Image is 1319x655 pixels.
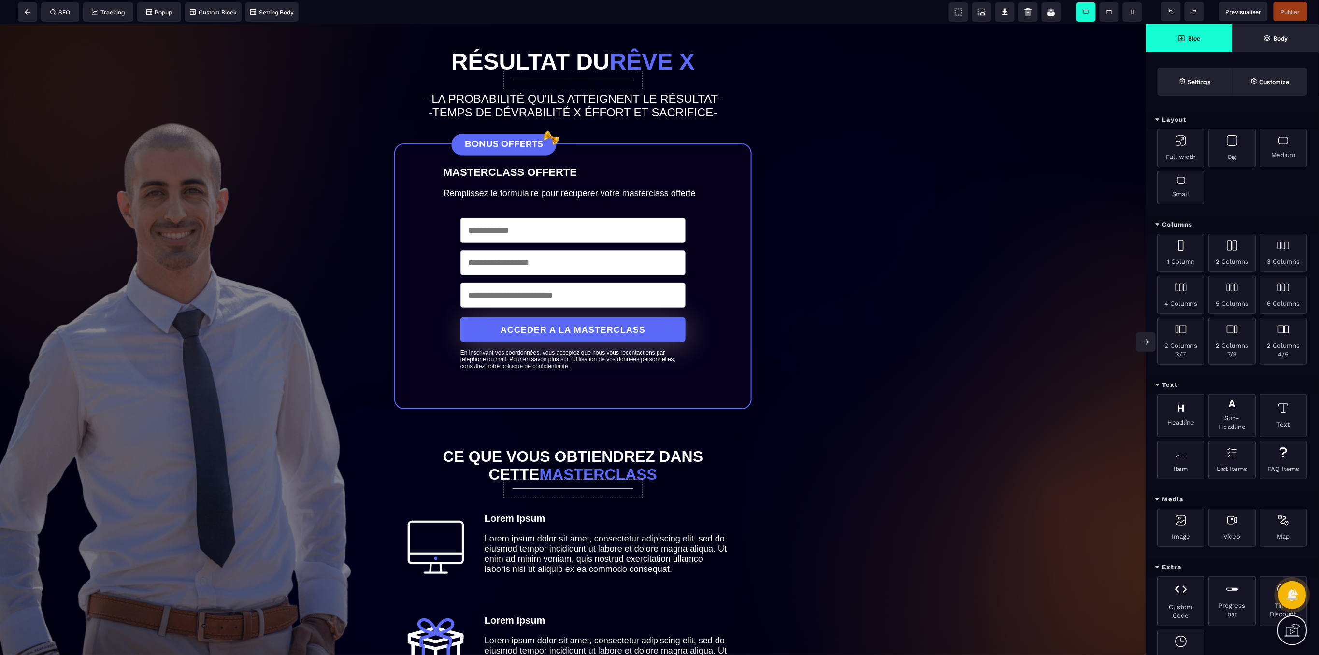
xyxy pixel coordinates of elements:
div: Image [1158,509,1205,547]
h1: Résultat du [271,19,875,56]
div: Custom Code [1158,576,1205,626]
div: 5 Columns [1209,276,1256,314]
text: Remplissez le formulaire pour récuperer votre masterclass offerte [444,162,703,177]
span: Open Layer Manager [1233,24,1319,52]
text: Lorem ipsum dolor sit amet, consectetur adipiscing elit, sed do eiusmod tempor incididunt ut labo... [485,609,730,655]
div: Columns [1146,216,1319,234]
text: Lorem ipsum dolor sit amet, consectetur adipiscing elit, sed do eiusmod tempor incididunt ut labo... [485,507,730,553]
div: 1 Column [1158,234,1205,272]
span: masterclass [540,441,658,459]
div: Media [1146,491,1319,509]
span: Publier [1281,8,1300,15]
h2: - LA PROBABILITÉ QU'ILS ATTEIGNENT LE RÉSULTAT- -TEMPS DE DÉVRABILITÉ X ÉFFORT ET SACRIFICE- [271,63,875,100]
div: 2 Columns 7/3 [1209,318,1256,365]
div: Map [1260,509,1307,547]
img: f803506fb32280df410bbc1a1cf7bc03_wired-outline-478-computer-display.gif [401,489,470,557]
span: Tracking [92,9,125,16]
div: Sub-Headline [1209,394,1256,437]
div: Text [1260,394,1307,437]
div: 4 Columns [1158,276,1205,314]
div: Progress bar [1209,576,1256,626]
div: 3 Columns [1260,234,1307,272]
div: 2 Columns 4/5 [1260,318,1307,365]
div: Video [1209,509,1256,547]
span: Open Style Manager [1233,68,1307,96]
div: 2 Columns 3/7 [1158,318,1205,365]
div: Big [1209,129,1256,167]
div: 2 Columns [1209,234,1256,272]
span: Open Blocks [1146,24,1233,52]
span: Settings [1158,68,1233,96]
text: MASTERCLASS OFFERTE [444,140,703,157]
div: Extra [1146,558,1319,576]
span: rêve X [610,25,695,50]
b: Lorem Ipsum [485,591,545,601]
div: Item [1158,441,1205,479]
b: Lorem Ipsum [485,489,545,499]
span: Setting Body [250,9,294,16]
span: Preview [1219,2,1268,21]
div: Headline [1158,394,1205,437]
div: 6 Columns [1260,276,1307,314]
div: Full width [1158,129,1205,167]
strong: Settings [1188,78,1211,85]
strong: Body [1274,35,1288,42]
span: Previsualiser [1226,8,1262,15]
div: Timer Discount [1260,576,1307,626]
div: List Items [1209,441,1256,479]
strong: Customize [1260,78,1290,85]
span: SEO [50,9,71,16]
strong: Bloc [1189,35,1201,42]
h1: Ce que vous obtiendrez dans cette [394,419,752,464]
span: Popup [146,9,172,16]
span: View components [949,2,968,22]
img: 63b5f0a7b40b8c575713f71412baadad_BONUS_OFFERTS.png [444,103,564,138]
button: ACCEDER A LA MASTERCLASS [460,293,686,318]
text: En inscrivant vos coordonnées, vous acceptez que nous vous recontactions par téléphone ou mail. P... [460,323,686,345]
div: FAQ Items [1260,441,1307,479]
div: Medium [1260,129,1307,167]
div: Small [1158,171,1205,204]
span: Custom Block [190,9,237,16]
div: Layout [1146,111,1319,129]
span: Screenshot [972,2,991,22]
div: Text [1146,376,1319,394]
